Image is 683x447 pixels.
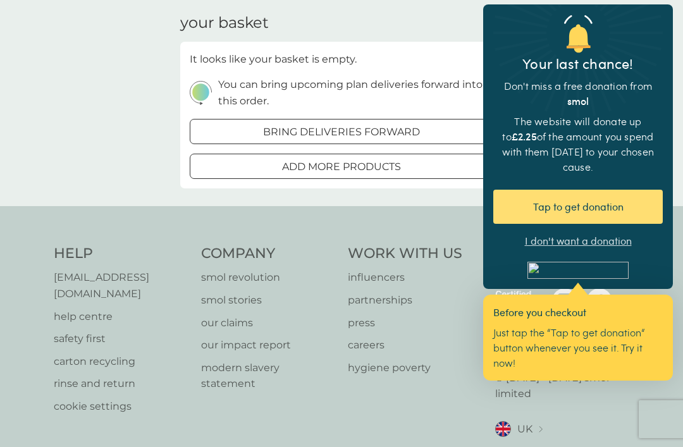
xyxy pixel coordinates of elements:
a: help centre [54,309,188,325]
button: add more products [190,154,493,179]
a: carton recycling [54,353,188,370]
a: our impact report [201,337,336,353]
p: © [DATE] - [DATE] smol limited [495,370,630,402]
a: cookie settings [54,398,188,415]
a: safety first [54,331,188,347]
p: You can bring upcoming plan deliveries forward into this order. [218,77,493,109]
a: our claims [201,315,336,331]
h4: Company [201,244,336,264]
button: bring deliveries forward [190,119,493,144]
a: partnerships [348,292,462,309]
a: influencers [348,269,462,286]
a: rinse and return [54,376,188,392]
a: careers [348,337,462,353]
h4: Help [54,244,188,264]
p: It looks like your basket is empty. [190,51,357,68]
h4: Work With Us [348,244,462,264]
h3: your basket [180,14,269,32]
a: smol stories [201,292,336,309]
img: UK flag [495,421,511,437]
span: UK [517,421,532,438]
img: select a new location [539,426,543,433]
a: modern slavery statement [201,360,336,392]
a: smol revolution [201,269,336,286]
a: [EMAIL_ADDRESS][DOMAIN_NAME] [54,269,188,302]
a: hygiene poverty [348,360,462,376]
img: delivery-schedule.svg [190,81,212,104]
p: add more products [282,159,401,175]
a: press [348,315,462,331]
p: bring deliveries forward [263,124,420,140]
